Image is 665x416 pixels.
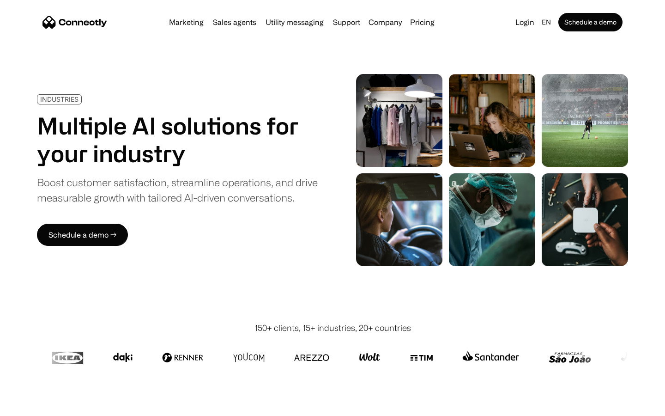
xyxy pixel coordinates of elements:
a: Schedule a demo → [37,224,128,246]
aside: Language selected: English [9,399,55,413]
h1: Multiple AI solutions for your industry [37,112,318,167]
a: Support [329,18,364,26]
a: Pricing [406,18,438,26]
a: Sales agents [209,18,260,26]
div: Company [369,16,402,29]
a: Login [512,16,538,29]
div: en [542,16,551,29]
ul: Language list [18,400,55,413]
a: Schedule a demo [558,13,623,31]
div: 150+ clients, 15+ industries, 20+ countries [254,322,411,334]
div: Boost customer satisfaction, streamline operations, and drive measurable growth with tailored AI-... [37,175,318,205]
a: Utility messaging [262,18,327,26]
a: Marketing [165,18,207,26]
div: INDUSTRIES [40,96,79,103]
